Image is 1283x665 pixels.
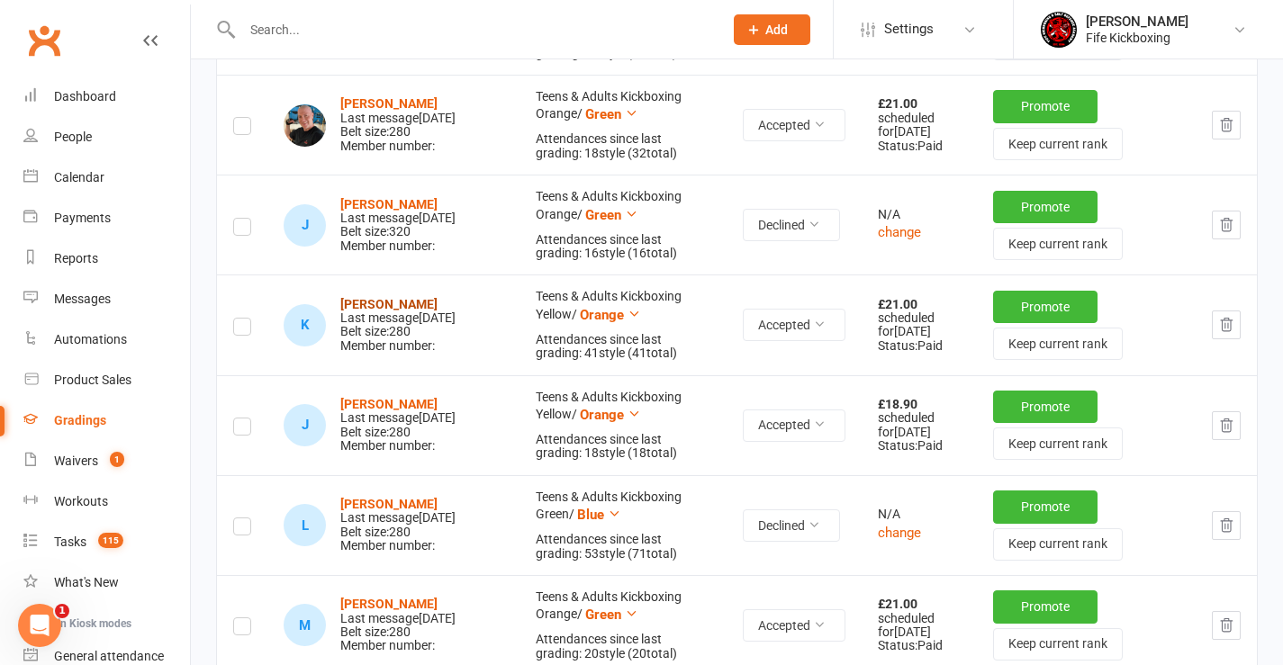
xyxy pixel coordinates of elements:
[54,413,106,427] div: Gradings
[536,233,710,261] div: Attendances since last grading: 16 style ( 16 total)
[993,328,1123,360] button: Keep current rank
[878,221,921,243] button: change
[765,22,788,37] span: Add
[878,97,961,139] div: scheduled for [DATE]
[520,375,727,475] td: Teens & Adults Kickboxing Yellow /
[878,339,961,353] div: Status: Paid
[884,9,934,49] span: Settings
[54,251,98,265] div: Reports
[284,304,326,346] div: Kacper Marcinkiewicz
[580,407,624,423] span: Orange
[340,96,438,111] a: [PERSON_NAME]
[536,633,710,661] div: Attendances since last grading: 20 style ( 20 total)
[23,319,190,360] a: Automations
[585,106,621,122] span: Green
[585,607,621,623] span: Green
[536,333,710,361] div: Attendances since last grading: 41 style ( 41 total)
[23,441,190,481] a: Waivers 1
[98,533,123,548] span: 115
[878,297,917,311] strong: £21.00
[993,128,1123,160] button: Keep current rank
[340,598,456,653] div: Belt size: 280 Member number:
[585,207,621,223] span: Green
[743,409,845,442] button: Accepted
[520,75,727,175] td: Teens & Adults Kickboxing Orange /
[743,309,845,341] button: Accepted
[340,197,438,211] strong: [PERSON_NAME]
[340,211,456,225] div: Last message [DATE]
[577,507,604,523] span: Blue
[878,298,961,339] div: scheduled for [DATE]
[340,311,456,325] div: Last message [DATE]
[284,404,326,446] div: Jake McGuinness
[340,497,438,511] a: [PERSON_NAME]
[743,509,840,542] button: Declined
[23,279,190,319] a: Messages
[878,508,961,521] div: N/A
[585,604,638,625] button: Green
[993,528,1123,561] button: Keep current rank
[23,522,190,562] a: Tasks 115
[23,198,190,238] a: Payments
[54,130,92,144] div: People
[585,204,638,226] button: Green
[993,490,1098,523] button: Promote
[340,398,456,454] div: Belt size: 280 Member number:
[993,628,1123,661] button: Keep current rank
[520,175,727,274] td: Teens & Adults Kickboxing Orange /
[340,511,456,525] div: Last message [DATE]
[1041,12,1077,48] img: thumb_image1552605535.png
[23,481,190,522] a: Workouts
[993,427,1123,460] button: Keep current rank
[993,391,1098,423] button: Promote
[22,18,67,63] a: Clubworx
[743,209,840,241] button: Declined
[284,504,326,546] div: Laura Myles
[1086,13,1188,30] div: [PERSON_NAME]
[54,535,86,549] div: Tasks
[23,76,190,117] a: Dashboard
[878,597,917,611] strong: £21.00
[580,404,641,426] button: Orange
[878,398,961,439] div: scheduled for [DATE]
[536,533,710,561] div: Attendances since last grading: 53 style ( 71 total)
[23,117,190,157] a: People
[110,452,124,467] span: 1
[340,411,456,425] div: Last message [DATE]
[878,139,961,153] div: Status: Paid
[878,439,961,453] div: Status: Paid
[878,522,921,544] button: change
[340,597,438,611] a: [PERSON_NAME]
[536,132,710,160] div: Attendances since last grading: 18 style ( 32 total)
[878,208,961,221] div: N/A
[993,291,1098,323] button: Promote
[1086,30,1188,46] div: Fife Kickboxing
[55,604,69,618] span: 1
[23,360,190,400] a: Product Sales
[54,649,164,663] div: General attendance
[340,198,456,254] div: Belt size: 320 Member number:
[23,157,190,198] a: Calendar
[284,604,326,646] div: Matthew Pace-Balzan
[577,504,621,526] button: Blue
[340,112,456,125] div: Last message [DATE]
[340,297,438,311] a: [PERSON_NAME]
[284,104,326,147] img: Alan Mackinnon
[520,475,727,575] td: Teens & Adults Kickboxing Green /
[54,170,104,184] div: Calendar
[520,274,727,374] td: Teens & Adults Kickboxing Yellow /
[23,562,190,603] a: What's New
[54,89,116,103] div: Dashboard
[340,498,456,553] div: Belt size: 280 Member number:
[54,292,111,306] div: Messages
[54,575,119,589] div: What's New
[734,14,810,45] button: Add
[54,332,127,346] div: Automations
[237,17,710,42] input: Search...
[878,96,917,111] strong: £21.00
[284,204,326,247] div: Jan Maltman
[340,397,438,411] a: [PERSON_NAME]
